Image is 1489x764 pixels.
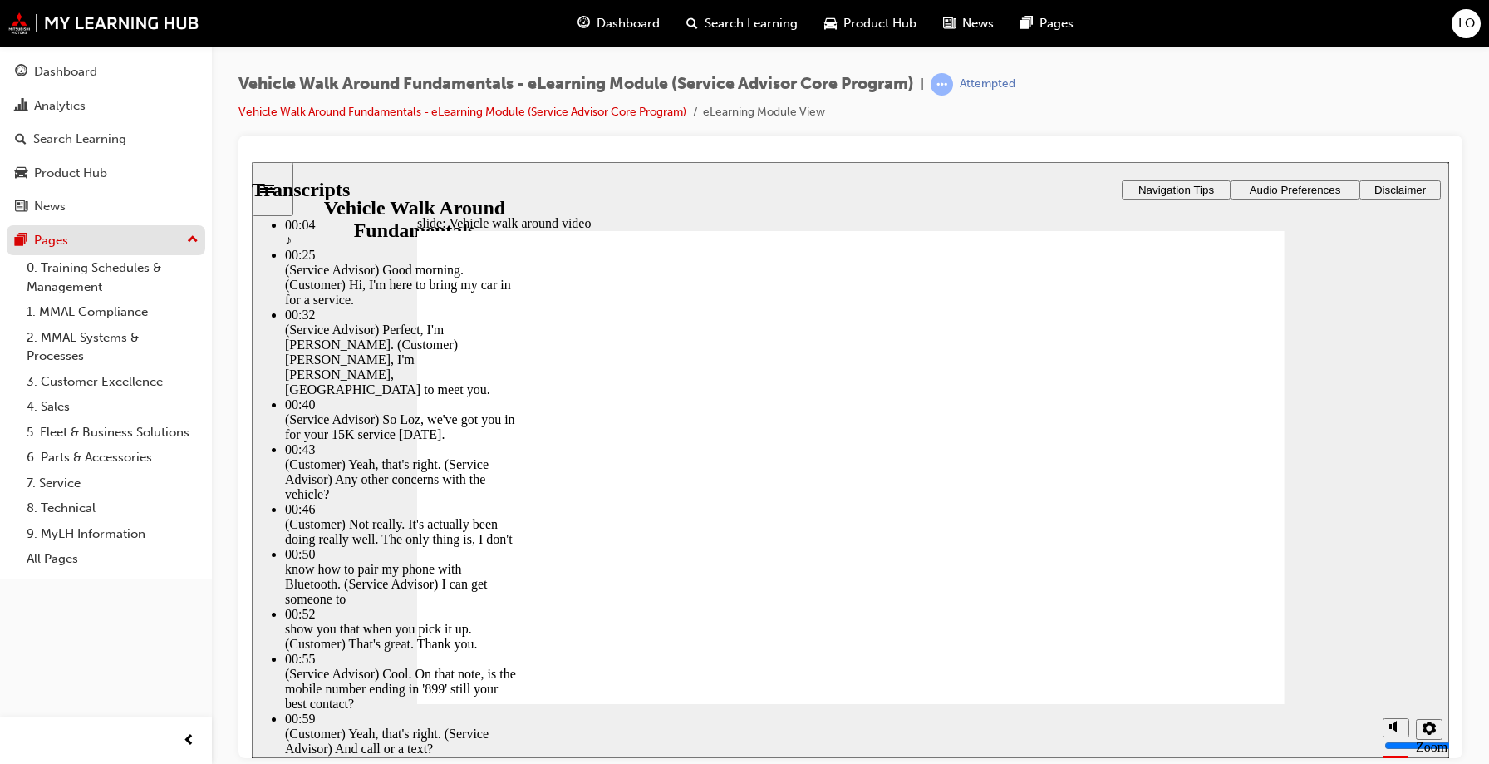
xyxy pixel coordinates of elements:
span: car-icon [15,166,27,181]
a: Search Learning [7,124,205,155]
span: Search Learning [705,14,798,33]
button: Pages [7,225,205,256]
a: guage-iconDashboard [564,7,673,41]
a: pages-iconPages [1007,7,1087,41]
a: search-iconSearch Learning [673,7,811,41]
span: LO [1458,14,1475,33]
a: 4. Sales [20,394,205,420]
span: guage-icon [577,13,590,34]
a: 9. MyLH Information [20,521,205,547]
span: Dashboard [597,14,660,33]
a: news-iconNews [930,7,1007,41]
a: 5. Fleet & Business Solutions [20,420,205,446]
div: Search Learning [33,130,126,149]
span: news-icon [15,200,27,214]
li: eLearning Module View [703,103,825,122]
div: Dashboard [34,62,97,81]
span: learningRecordVerb_ATTEMPT-icon [931,73,953,96]
a: 1. MMAL Compliance [20,299,205,325]
button: LO [1452,9,1481,38]
div: 00:59 [33,550,266,564]
a: News [7,191,205,222]
span: chart-icon [15,99,27,114]
a: All Pages [20,546,205,572]
span: search-icon [15,132,27,147]
span: prev-icon [183,731,195,752]
div: Product Hub [34,164,107,183]
span: news-icon [943,13,956,34]
a: car-iconProduct Hub [811,7,930,41]
a: Vehicle Walk Around Fundamentals - eLearning Module (Service Advisor Core Program) [238,105,686,119]
span: up-icon [187,229,199,251]
a: Dashboard [7,57,205,87]
button: DashboardAnalyticsSearch LearningProduct HubNews [7,53,205,225]
div: News [34,197,66,216]
span: car-icon [824,13,837,34]
a: 8. Technical [20,495,205,521]
span: Pages [1039,14,1074,33]
img: mmal [8,12,199,34]
div: Analytics [34,96,86,116]
a: 6. Parts & Accessories [20,445,205,471]
span: Product Hub [843,14,916,33]
a: 7. Service [20,471,205,496]
div: 01:02 [33,594,266,609]
span: search-icon [686,13,698,34]
a: 2. MMAL Systems & Processes [20,325,205,369]
a: Product Hub [7,158,205,189]
a: 3. Customer Excellence [20,369,205,395]
span: pages-icon [1020,13,1033,34]
span: pages-icon [15,234,27,249]
div: Attempted [960,76,1015,92]
span: News [962,14,994,33]
div: (Customer) Yeah, that's right. (Service Advisor) And call or a text? [33,564,266,594]
span: | [921,75,924,94]
a: Analytics [7,91,205,121]
span: guage-icon [15,65,27,80]
div: Pages [34,231,68,250]
a: 0. Training Schedules & Management [20,255,205,299]
span: Vehicle Walk Around Fundamentals - eLearning Module (Service Advisor Core Program) [238,75,914,94]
